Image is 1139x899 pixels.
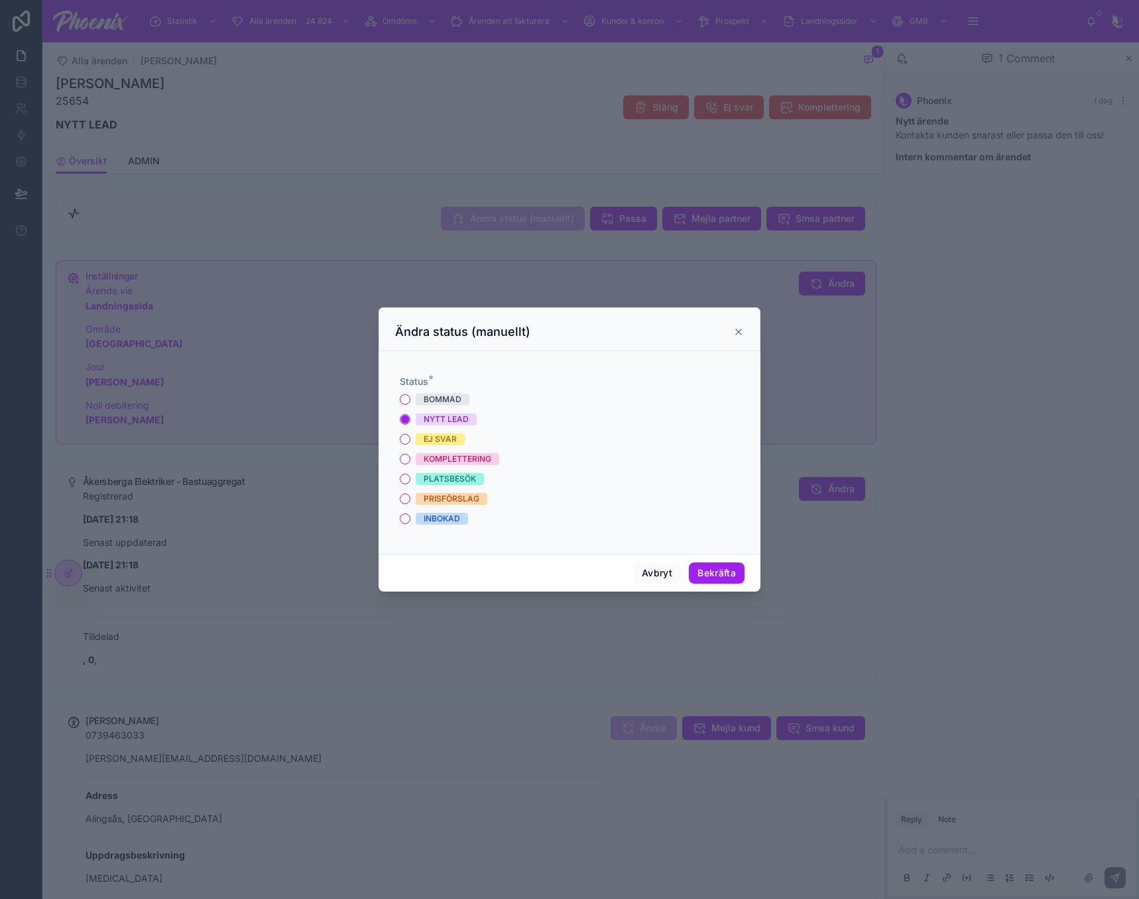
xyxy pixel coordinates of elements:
span: Status [400,376,428,387]
div: KOMPLETTERING [424,453,491,465]
h3: Ändra status (manuellt) [395,324,530,340]
button: Avbryt [633,562,681,584]
button: Bekräfta [689,562,745,584]
div: PLATSBESÖK [424,473,476,485]
div: INBOKAD [424,513,460,525]
div: PRISFÖRSLAG [424,493,479,505]
div: NYTT LEAD [424,413,469,425]
div: BOMMAD [424,394,461,405]
div: EJ SVAR [424,433,457,445]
